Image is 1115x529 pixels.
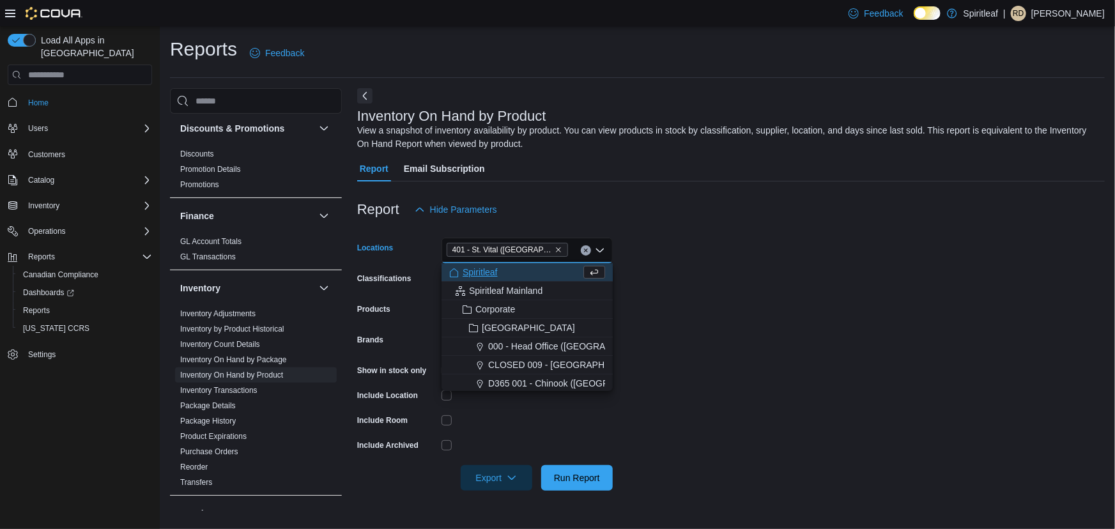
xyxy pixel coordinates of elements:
[180,309,256,318] a: Inventory Adjustments
[581,245,591,256] button: Clear input
[18,285,152,300] span: Dashboards
[442,356,613,374] button: CLOSED 009 - [GEOGRAPHIC_DATA].
[180,149,214,159] span: Discounts
[28,252,55,262] span: Reports
[180,416,236,426] span: Package History
[442,319,613,337] button: [GEOGRAPHIC_DATA]
[357,440,419,450] label: Include Archived
[180,237,242,246] a: GL Account Totals
[180,252,236,261] a: GL Transactions
[3,145,157,164] button: Customers
[357,273,411,284] label: Classifications
[180,210,214,222] h3: Finance
[410,197,502,222] button: Hide Parameters
[1003,6,1006,21] p: |
[360,156,388,181] span: Report
[3,197,157,215] button: Inventory
[180,432,247,441] a: Product Expirations
[554,471,600,484] span: Run Report
[23,172,152,188] span: Catalog
[180,180,219,190] span: Promotions
[180,431,247,441] span: Product Expirations
[357,202,399,217] h3: Report
[180,339,260,349] span: Inventory Count Details
[180,478,212,487] a: Transfers
[180,370,283,380] span: Inventory On Hand by Product
[541,465,613,491] button: Run Report
[18,321,152,336] span: Washington CCRS
[23,346,152,362] span: Settings
[23,172,59,188] button: Catalog
[180,282,220,295] h3: Inventory
[357,390,418,401] label: Include Location
[3,93,157,111] button: Home
[357,109,546,124] h3: Inventory On Hand by Product
[18,303,152,318] span: Reports
[180,149,214,158] a: Discounts
[180,122,314,135] button: Discounts & Promotions
[23,224,71,239] button: Operations
[430,203,497,216] span: Hide Parameters
[357,365,427,376] label: Show in stock only
[28,175,54,185] span: Catalog
[461,465,532,491] button: Export
[442,337,613,356] button: 000 - Head Office ([GEOGRAPHIC_DATA])
[180,282,314,295] button: Inventory
[595,245,605,256] button: Close list of options
[13,302,157,319] button: Reports
[180,447,238,457] span: Purchase Orders
[18,267,104,282] a: Canadian Compliance
[23,249,60,264] button: Reports
[316,506,332,521] button: Loyalty
[180,463,208,471] a: Reorder
[3,222,157,240] button: Operations
[180,325,284,333] a: Inventory by Product Historical
[180,210,314,222] button: Finance
[843,1,908,26] a: Feedback
[28,226,66,236] span: Operations
[170,306,342,495] div: Inventory
[23,287,74,298] span: Dashboards
[442,282,613,300] button: Spiritleaf Mainland
[180,507,211,520] h3: Loyalty
[28,201,59,211] span: Inventory
[447,243,568,257] span: 401 - St. Vital (Winnipeg)
[13,319,157,337] button: [US_STATE] CCRS
[1013,6,1024,21] span: RD
[180,507,314,520] button: Loyalty
[180,462,208,472] span: Reorder
[357,124,1098,151] div: View a snapshot of inventory availability by product. You can view products in stock by classific...
[3,119,157,137] button: Users
[357,415,408,425] label: Include Room
[964,6,998,21] p: Spiritleaf
[180,309,256,319] span: Inventory Adjustments
[404,156,485,181] span: Email Subscription
[28,149,65,160] span: Customers
[36,34,152,59] span: Load All Apps in [GEOGRAPHIC_DATA]
[488,358,646,371] span: CLOSED 009 - [GEOGRAPHIC_DATA].
[180,371,283,379] a: Inventory On Hand by Product
[1011,6,1026,21] div: Ravi D
[180,122,284,135] h3: Discounts & Promotions
[452,243,552,256] span: 401 - St. Vital ([GEOGRAPHIC_DATA])
[23,121,53,136] button: Users
[463,266,497,279] span: Spiritleaf
[18,321,95,336] a: [US_STATE] CCRS
[442,374,613,393] button: D365 001 - Chinook ([GEOGRAPHIC_DATA])
[316,208,332,224] button: Finance
[180,236,242,247] span: GL Account Totals
[180,324,284,334] span: Inventory by Product Historical
[23,94,152,110] span: Home
[180,417,236,425] a: Package History
[18,285,79,300] a: Dashboards
[357,243,394,253] label: Locations
[180,386,258,395] a: Inventory Transactions
[23,249,152,264] span: Reports
[13,266,157,284] button: Canadian Compliance
[475,303,515,316] span: Corporate
[18,267,152,282] span: Canadian Compliance
[23,323,89,333] span: [US_STATE] CCRS
[180,355,287,365] span: Inventory On Hand by Package
[488,340,659,353] span: 000 - Head Office ([GEOGRAPHIC_DATA])
[180,385,258,395] span: Inventory Transactions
